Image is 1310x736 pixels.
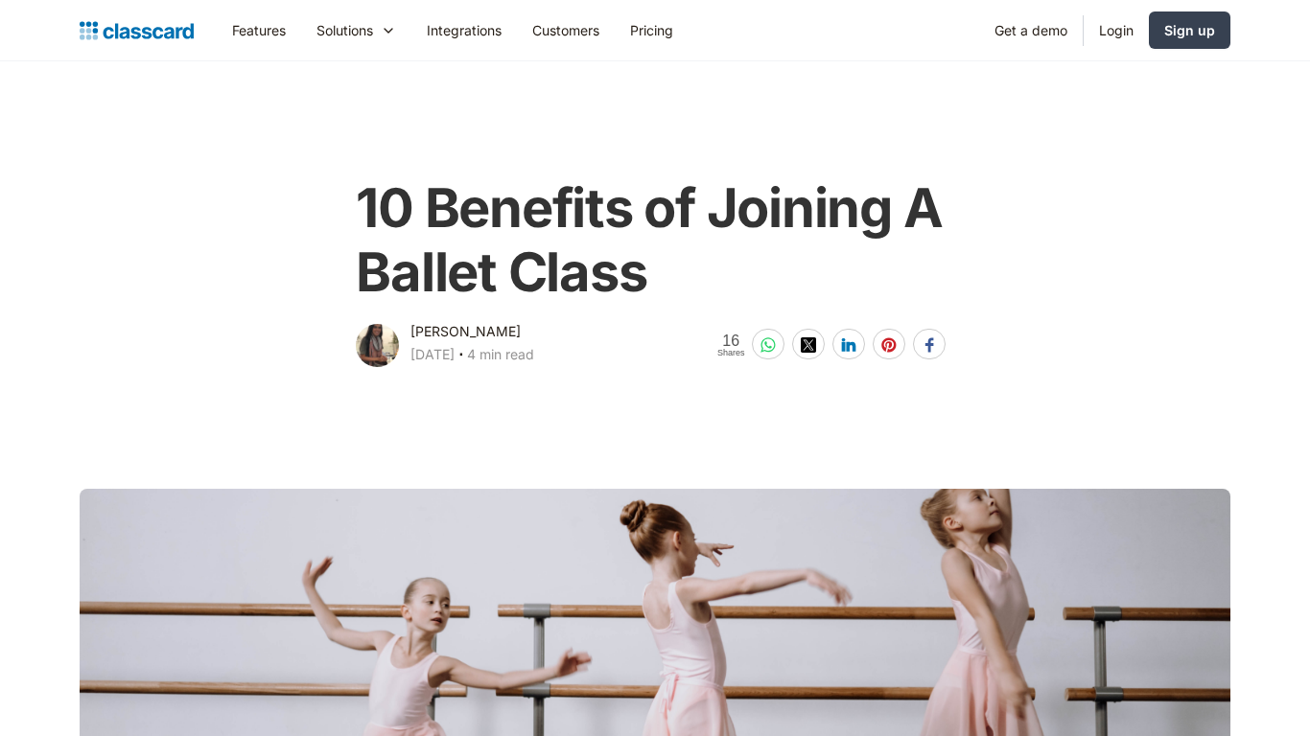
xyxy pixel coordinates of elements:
span: 16 [717,333,745,349]
div: [PERSON_NAME] [410,320,521,343]
div: ‧ [455,343,467,370]
a: Features [217,9,301,52]
h1: 10 Benefits of Joining A Ballet Class [356,176,953,305]
img: twitter-white sharing button [801,337,816,353]
div: 4 min read [467,343,534,366]
div: Sign up [1164,20,1215,40]
a: Sign up [1149,11,1230,49]
a: Login [1084,9,1149,52]
a: Get a demo [979,9,1083,52]
span: Shares [717,349,745,357]
a: Logo [80,17,194,44]
img: linkedin-white sharing button [841,337,856,353]
img: whatsapp-white sharing button [760,337,776,353]
div: Solutions [316,20,373,40]
a: Customers [517,9,615,52]
div: [DATE] [410,343,455,366]
img: facebook-white sharing button [922,337,937,353]
div: Solutions [301,9,411,52]
a: Integrations [411,9,517,52]
a: Pricing [615,9,689,52]
img: pinterest-white sharing button [881,337,897,353]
